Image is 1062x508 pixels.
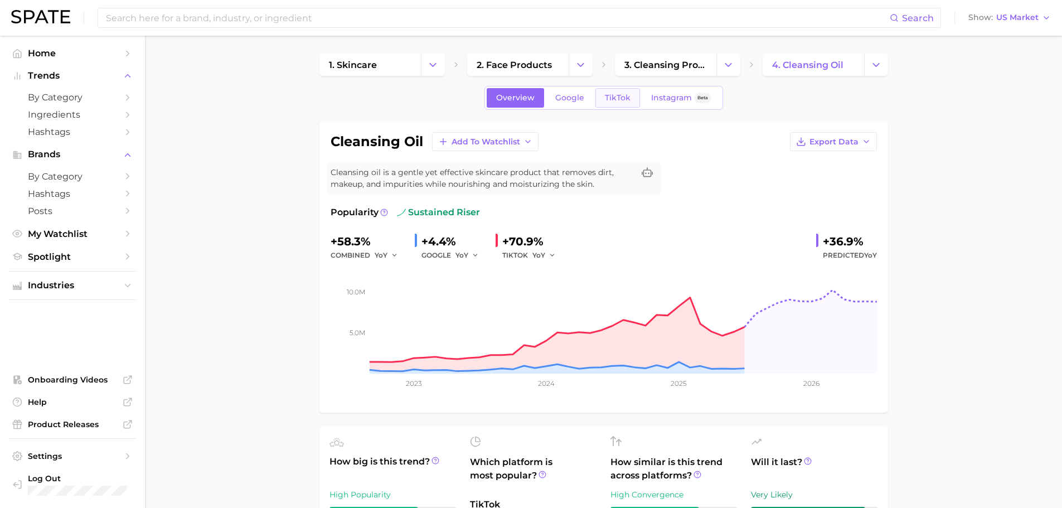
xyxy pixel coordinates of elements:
a: 1. skincare [319,54,421,76]
span: Instagram [651,93,692,103]
span: Home [28,48,117,59]
button: Change Category [569,54,593,76]
a: Product Releases [9,416,136,433]
a: InstagramBeta [642,88,721,108]
span: How big is this trend? [329,455,457,482]
span: sustained riser [397,206,480,219]
a: Ingredients [9,106,136,123]
tspan: 2024 [537,379,554,388]
span: TikTok [605,93,631,103]
span: How similar is this trend across platforms? [610,456,738,482]
button: Change Category [864,54,888,76]
span: Show [968,14,993,21]
div: +70.9% [502,233,564,250]
span: Overview [496,93,535,103]
tspan: 2023 [405,379,421,388]
a: Hashtags [9,123,136,141]
div: High Popularity [329,488,457,501]
button: Change Category [716,54,740,76]
input: Search here for a brand, industry, or ingredient [105,8,890,27]
a: Hashtags [9,185,136,202]
span: Ingredients [28,109,117,120]
button: Trends [9,67,136,84]
span: Spotlight [28,251,117,262]
button: ShowUS Market [966,11,1054,25]
span: Brands [28,149,117,159]
span: Onboarding Videos [28,375,117,385]
a: Onboarding Videos [9,371,136,388]
span: Industries [28,280,117,291]
a: by Category [9,89,136,106]
h1: cleansing oil [331,135,423,148]
a: Log out. Currently logged in with e-mail meghnar@oddity.com. [9,470,136,499]
a: 2. face products [467,54,569,76]
img: SPATE [11,10,70,23]
img: sustained riser [397,208,406,217]
div: TIKTOK [502,249,564,262]
button: Change Category [421,54,445,76]
a: Google [546,88,594,108]
span: 3. cleansing products [624,60,707,70]
tspan: 2025 [671,379,687,388]
span: Log Out [28,473,127,483]
div: GOOGLE [421,249,487,262]
span: Cleansing oil is a gentle yet effective skincare product that removes dirt, makeup, and impuritie... [331,167,634,190]
span: 1. skincare [329,60,377,70]
div: Very Likely [751,488,878,501]
div: +58.3% [331,233,406,250]
span: Trends [28,71,117,81]
span: YoY [864,251,877,259]
tspan: 2026 [803,379,819,388]
button: Industries [9,277,136,294]
button: Export Data [790,132,877,151]
span: Settings [28,451,117,461]
span: Help [28,397,117,407]
span: YoY [532,250,545,260]
span: 2. face products [477,60,552,70]
a: Home [9,45,136,62]
button: Brands [9,146,136,163]
span: Predicted [823,249,877,262]
a: Spotlight [9,248,136,265]
span: Search [902,13,934,23]
span: Which platform is most popular? [470,456,597,492]
a: 3. cleansing products [615,54,716,76]
span: by Category [28,92,117,103]
div: High Convergence [610,488,738,501]
span: Hashtags [28,127,117,137]
a: Posts [9,202,136,220]
span: Posts [28,206,117,216]
button: YoY [532,249,556,262]
span: Export Data [809,137,859,147]
a: Overview [487,88,544,108]
button: YoY [455,249,479,262]
div: +4.4% [421,233,487,250]
a: Settings [9,448,136,465]
span: Will it last? [751,456,878,482]
button: YoY [375,249,399,262]
span: Beta [697,93,708,103]
span: YoY [375,250,387,260]
span: Hashtags [28,188,117,199]
div: +36.9% [823,233,877,250]
div: combined [331,249,406,262]
span: 4. cleansing oil [772,60,843,70]
a: My Watchlist [9,225,136,243]
a: 4. cleansing oil [763,54,864,76]
span: YoY [455,250,468,260]
a: TikTok [595,88,640,108]
span: Google [555,93,584,103]
a: Help [9,394,136,410]
span: Add to Watchlist [452,137,520,147]
span: US Market [996,14,1039,21]
span: by Category [28,171,117,182]
span: Popularity [331,206,379,219]
a: by Category [9,168,136,185]
button: Add to Watchlist [432,132,539,151]
span: Product Releases [28,419,117,429]
span: My Watchlist [28,229,117,239]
